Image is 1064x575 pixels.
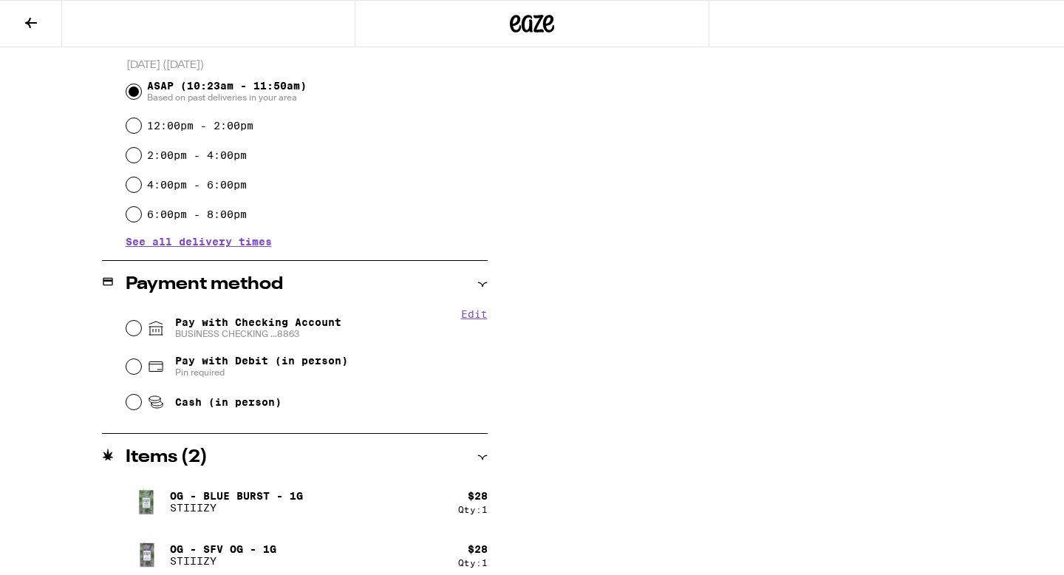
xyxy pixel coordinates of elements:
[147,120,253,132] label: 12:00pm - 2:00pm
[126,449,208,466] h2: Items ( 2 )
[9,10,106,22] span: Hi. Need any help?
[170,543,276,555] p: OG - SFV OG - 1g
[147,80,307,103] span: ASAP (10:23am - 11:50am)
[170,490,303,502] p: OG - Blue Burst - 1g
[468,543,488,555] div: $ 28
[126,58,488,72] p: [DATE] ([DATE])
[147,179,247,191] label: 4:00pm - 6:00pm
[175,367,348,378] span: Pin required
[468,490,488,502] div: $ 28
[126,276,283,293] h2: Payment method
[147,149,247,161] label: 2:00pm - 4:00pm
[175,396,282,408] span: Cash (in person)
[175,355,348,367] span: Pay with Debit (in person)
[175,316,341,340] span: Pay with Checking Account
[170,502,303,514] p: STIIIZY
[175,328,341,340] span: BUSINESS CHECKING ...8863
[126,481,167,523] img: OG - Blue Burst - 1g
[170,555,276,567] p: STIIIZY
[147,92,307,103] span: Based on past deliveries in your area
[147,208,247,220] label: 6:00pm - 8:00pm
[126,237,272,247] button: See all delivery times
[458,558,488,568] div: Qty: 1
[458,505,488,514] div: Qty: 1
[461,308,488,320] button: Edit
